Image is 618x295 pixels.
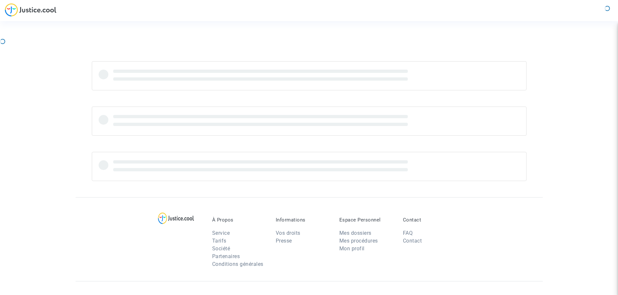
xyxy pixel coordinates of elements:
[212,253,240,259] a: Partenaires
[339,238,378,244] a: Mes procédures
[212,261,263,267] a: Conditions générales
[212,238,226,244] a: Tarifs
[339,230,371,236] a: Mes dossiers
[212,230,230,236] a: Service
[403,217,457,223] p: Contact
[403,238,422,244] a: Contact
[403,230,413,236] a: FAQ
[339,217,393,223] p: Espace Personnel
[276,238,292,244] a: Presse
[339,245,365,252] a: Mon profil
[212,245,230,252] a: Société
[158,212,194,224] img: logo-lg.svg
[276,230,300,236] a: Vos droits
[276,217,330,223] p: Informations
[5,3,56,17] img: jc-logo.svg
[212,217,266,223] p: À Propos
